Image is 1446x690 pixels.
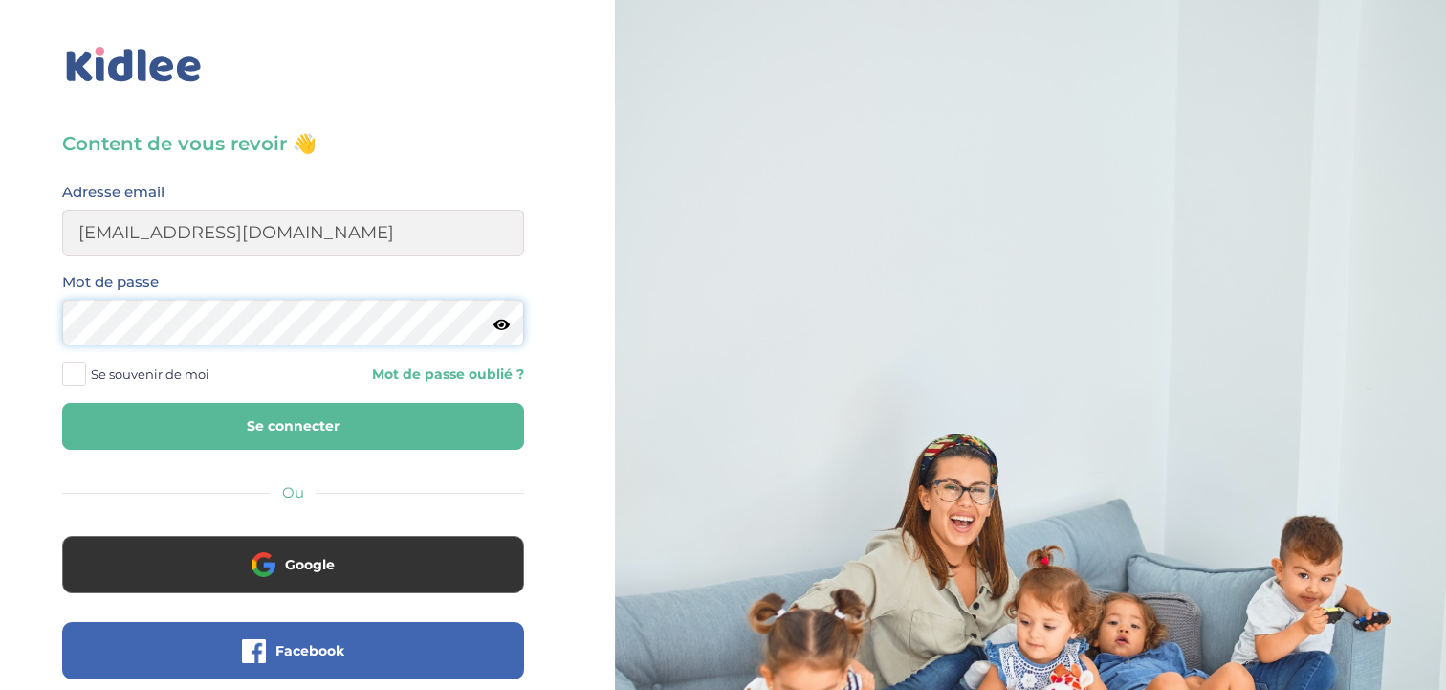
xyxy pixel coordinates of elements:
img: logo_kidlee_bleu [62,43,206,87]
label: Adresse email [62,180,164,205]
a: Google [62,568,524,587]
a: Facebook [62,655,524,673]
button: Google [62,536,524,593]
img: google.png [252,552,275,576]
label: Mot de passe [62,270,159,295]
button: Facebook [62,622,524,679]
span: Facebook [275,641,344,660]
span: Se souvenir de moi [91,362,209,387]
span: Google [285,555,335,574]
h3: Content de vous revoir 👋 [62,130,524,157]
a: Mot de passe oublié ? [307,366,523,384]
button: Se connecter [62,403,524,450]
span: Ou [282,483,304,501]
input: Email [62,210,524,256]
img: facebook.png [242,639,266,663]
